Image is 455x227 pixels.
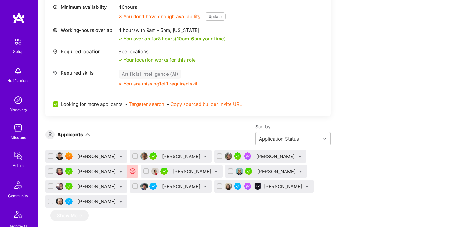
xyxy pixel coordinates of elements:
[53,49,58,54] i: icon Location
[119,200,122,203] i: Bulk Status Update
[119,13,201,20] div: You don’t have enough availability
[162,153,201,160] div: [PERSON_NAME]
[177,36,201,42] span: 10am - 6pm
[151,168,159,175] img: User Avatar
[257,168,297,175] div: [PERSON_NAME]
[53,27,115,34] div: Working-hours overlap
[205,12,226,21] button: Update
[56,168,63,175] img: User Avatar
[53,48,115,55] div: Required location
[11,178,26,193] img: Community
[167,101,242,107] span: •
[119,48,196,55] div: See locations
[225,152,232,160] img: User Avatar
[53,4,115,10] div: Minimum availability
[264,183,303,190] div: [PERSON_NAME]
[12,94,24,106] img: discovery
[173,168,212,175] div: [PERSON_NAME]
[129,168,136,175] i: icon CloseRedCircle
[244,183,251,190] img: Been on Mission
[162,183,201,190] div: [PERSON_NAME]
[124,80,199,87] div: You are missing 1 of 1 required skill
[78,198,117,205] div: [PERSON_NAME]
[78,183,117,190] div: [PERSON_NAME]
[61,101,123,107] span: Looking for more applicants
[149,183,157,190] img: Vetted A.Teamer
[57,131,83,138] div: Applicants
[149,152,157,160] img: A.Teamer in Residence
[236,168,243,175] img: User Avatar
[65,168,73,175] img: A.Teamer in Residence
[119,57,196,63] div: Your location works for this role
[124,35,226,42] div: You overlap for 8 hours ( your time)
[65,198,73,205] img: Vetted A.Teamer
[56,183,63,190] img: User Avatar
[53,5,58,9] i: icon Clock
[245,168,252,175] img: A.Teamer in Residence
[125,101,164,107] span: •
[56,198,63,205] img: User Avatar
[129,101,164,107] button: Targeter search
[234,183,241,190] img: Vetted A.Teamer
[12,150,24,162] img: admin teamwork
[145,27,173,33] span: 9am - 5pm ,
[254,183,261,190] img: AI Course Graduate
[323,137,326,140] i: icon Chevron
[53,70,58,75] i: icon Tag
[119,185,122,188] i: Bulk Status Update
[225,183,232,190] img: User Avatar
[78,153,117,160] div: [PERSON_NAME]
[65,183,73,190] img: A.Teamer in Residence
[11,208,26,223] img: Architects
[204,185,207,188] i: Bulk Status Update
[119,82,122,86] i: icon CloseOrange
[65,152,73,160] img: Exceptional A.Teamer
[48,132,53,137] i: icon Applicant
[204,155,207,158] i: Bulk Status Update
[140,152,148,160] img: User Avatar
[119,15,122,18] i: icon CloseOrange
[78,168,117,175] div: [PERSON_NAME]
[85,132,90,137] i: icon ArrowDown
[12,65,24,77] img: bell
[53,70,115,76] div: Required skills
[119,4,226,10] div: 40 hours
[299,170,302,173] i: Bulk Status Update
[119,58,122,62] i: icon Check
[12,122,24,134] img: teamwork
[140,183,148,190] img: User Avatar
[255,124,331,130] label: Sort by:
[244,152,251,160] img: Been on Mission
[119,70,181,79] div: Artificial Intelligence (AI)
[8,193,28,199] div: Community
[12,35,25,48] img: setup
[11,134,26,141] div: Missions
[13,48,23,55] div: Setup
[119,37,122,41] i: icon Check
[56,152,63,160] img: User Avatar
[259,136,299,142] div: Application Status
[170,101,242,107] button: Copy sourced builder invite URL
[160,168,168,175] img: A.Teamer in Residence
[234,152,241,160] img: A.Teamer in Residence
[13,13,25,24] img: logo
[306,185,309,188] i: Bulk Status Update
[119,155,122,158] i: Bulk Status Update
[9,106,27,113] div: Discovery
[13,162,24,169] div: Admin
[53,28,58,33] i: icon World
[256,153,296,160] div: [PERSON_NAME]
[50,210,89,221] button: Show More
[119,170,122,173] i: Bulk Status Update
[215,170,218,173] i: Bulk Status Update
[298,155,301,158] i: Bulk Status Update
[7,77,29,84] div: Notifications
[119,27,226,34] div: 4 hours with [US_STATE]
